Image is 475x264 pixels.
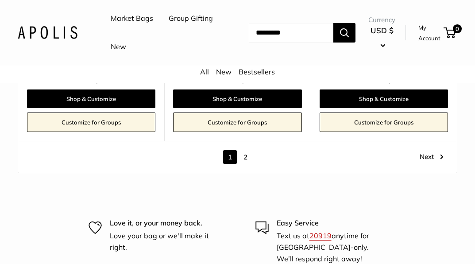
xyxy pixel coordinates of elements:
[453,24,462,33] span: 0
[320,113,448,132] a: Customize for Groups
[200,67,209,76] a: All
[371,26,394,35] span: USD $
[173,89,301,108] a: Shop & Customize
[249,23,333,43] input: Search...
[111,40,126,54] a: New
[320,89,448,108] a: Shop & Customize
[111,12,153,25] a: Market Bags
[277,217,387,229] p: Easy Service
[444,27,456,38] a: 0
[169,12,213,25] a: Group Gifting
[368,23,395,52] button: USD $
[27,113,155,132] a: Customize for Groups
[110,217,220,229] p: Love it, or your money back.
[173,113,301,132] a: Customize for Groups
[239,67,275,76] a: Bestsellers
[18,26,77,39] img: Apolis
[333,23,355,43] button: Search
[110,230,220,253] p: Love your bag or we'll make it right.
[7,230,95,257] iframe: Sign Up via Text for Offers
[223,150,237,164] span: 1
[420,150,444,164] a: Next
[368,14,395,26] span: Currency
[27,89,155,108] a: Shop & Customize
[216,67,232,76] a: New
[418,22,440,44] a: My Account
[309,231,332,240] a: 20919
[239,150,252,164] a: 2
